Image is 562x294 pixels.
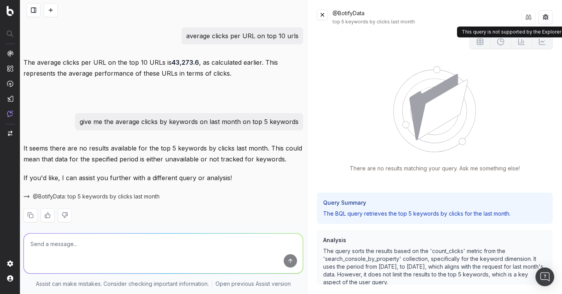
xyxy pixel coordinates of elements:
[23,172,303,183] p: If you'd like, I can assist you further with a different query or analysis!
[511,34,532,49] button: Not available for current data
[215,280,291,288] a: Open previous Assist version
[23,57,303,79] p: The average clicks per URL on the top 10 URLs is , as calculated earlier. This represents the ave...
[186,30,299,41] p: average clicks per URL on top 10 urls
[491,34,511,49] button: Not available for current data
[532,34,553,49] button: Not available for current data
[7,65,13,72] img: Intelligence
[8,131,12,136] img: Switch project
[23,193,169,200] button: @BotifyData: top 5 keywords by clicks last month
[7,110,13,117] img: Assist
[7,275,13,282] img: My account
[7,50,13,57] img: Analytics
[36,280,209,288] p: Assist can make mistakes. Consider checking important information.
[7,96,13,102] img: Studio
[7,260,13,267] img: Setting
[470,34,491,49] button: Not available for current data
[323,199,546,207] h3: Query Summary
[535,267,554,286] div: Open Intercom Messenger
[33,193,160,200] span: @BotifyData: top 5 keywords by clicks last month
[7,80,13,87] img: Activation
[323,247,546,286] p: The query sorts the results based on the 'count_clicks' metric from the 'search_console_by_proper...
[393,66,476,152] img: No Data
[333,9,521,25] div: @BotifyData
[172,58,199,66] strong: 43,273.6
[323,236,546,244] h3: Analysis
[80,116,299,127] p: give me the average clicks by keywords on last month on top 5 keywords
[7,6,14,16] img: Botify logo
[23,143,303,165] p: It seems there are no results available for the top 5 keywords by clicks last month. This could m...
[350,165,520,172] p: There are no results matching your query. Ask me something else!
[333,19,521,25] div: top 5 keywords by clicks last month
[323,210,546,218] p: The BQL query retrieves the top 5 keywords by clicks for the last month.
